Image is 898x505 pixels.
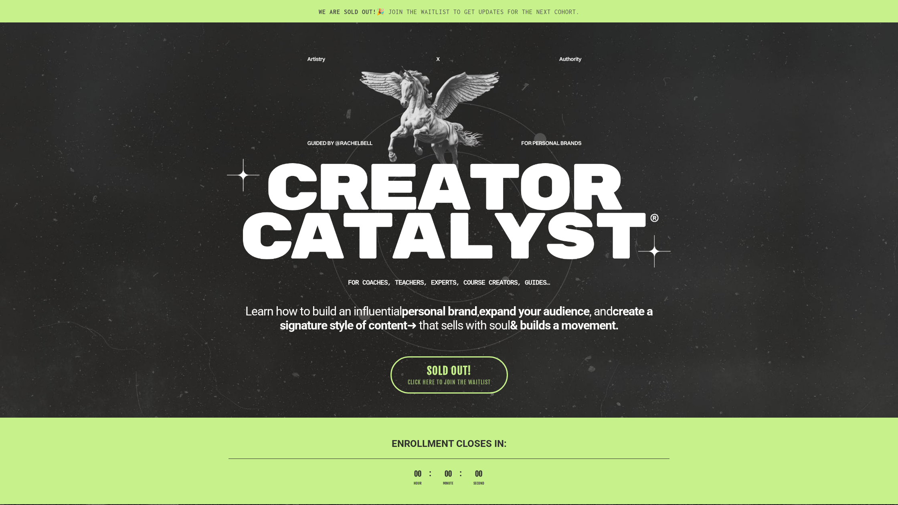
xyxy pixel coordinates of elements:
[467,469,490,479] span: 00
[390,356,508,394] a: SOLD OUT! CLICK HERE TO JOIN THE WAITLIST
[437,481,459,486] span: Minute
[479,304,589,318] b: expand your audience
[229,8,669,22] h2: 🎉 JOIN THE WAITLIST TO GET UPDATES FOR THE NEXT COHORT.
[348,279,550,286] b: FOR Coaches, teachers, experts, course creators, guides…
[280,304,653,332] b: create a signature style of content
[229,304,669,332] div: Learn how to build an influential , , and ➜ that sells with soul
[392,438,507,449] b: ENROLLMENT CLOSES IN:
[319,8,376,15] b: WE ARE SOLD OUT!
[407,481,429,486] span: Hour
[437,469,459,479] span: 00
[407,469,429,479] span: 00
[467,481,490,486] span: Second
[402,304,477,318] b: personal brand
[510,318,619,332] b: & builds a movement.
[408,378,491,386] span: CLICK HERE TO JOIN THE WAITLIST
[427,364,471,377] span: SOLD OUT!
